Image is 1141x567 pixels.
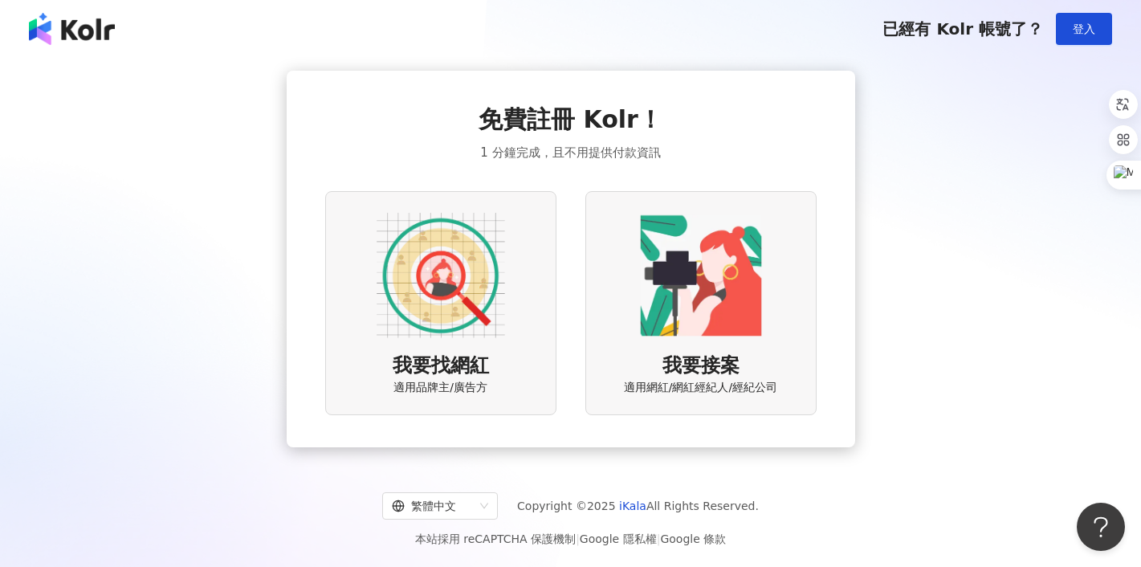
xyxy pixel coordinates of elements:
span: 已經有 Kolr 帳號了？ [882,19,1043,39]
span: 1 分鐘完成，且不用提供付款資訊 [480,143,660,162]
img: AD identity option [377,211,505,340]
iframe: Help Scout Beacon - Open [1077,503,1125,551]
span: | [657,532,661,545]
img: logo [29,13,115,45]
span: 我要找網紅 [393,353,489,380]
a: iKala [619,500,646,512]
span: 登入 [1073,22,1095,35]
a: Google 條款 [660,532,726,545]
span: 適用品牌主/廣告方 [393,380,487,396]
span: Copyright © 2025 All Rights Reserved. [517,496,759,516]
a: Google 隱私權 [580,532,657,545]
span: 免費註冊 Kolr！ [479,103,662,137]
span: 我要接案 [662,353,740,380]
button: 登入 [1056,13,1112,45]
span: | [576,532,580,545]
img: KOL identity option [637,211,765,340]
span: 本站採用 reCAPTCHA 保護機制 [415,529,726,549]
div: 繁體中文 [392,493,474,519]
span: 適用網紅/網紅經紀人/經紀公司 [624,380,777,396]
